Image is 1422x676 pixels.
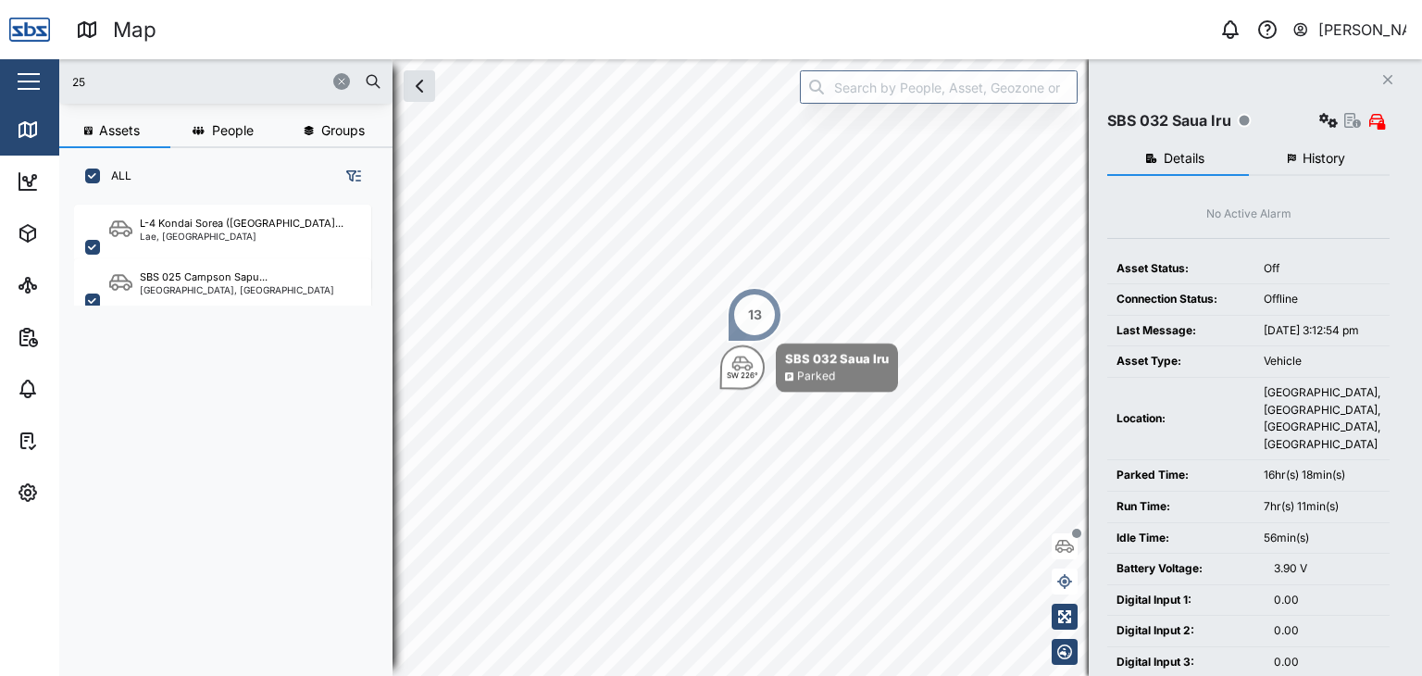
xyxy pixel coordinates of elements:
div: [DATE] 3:12:54 pm [1264,322,1380,340]
div: SW 226° [727,372,758,380]
div: Parked [797,369,835,386]
div: 0.00 [1274,654,1380,671]
div: Map [113,14,156,46]
div: Digital Input 2: [1116,622,1255,640]
div: Map [48,119,90,140]
img: Main Logo [9,9,50,50]
div: Settings [48,482,114,503]
input: Search assets or drivers [70,68,381,95]
div: Lae, [GEOGRAPHIC_DATA] [140,232,343,241]
div: Alarms [48,379,106,399]
span: People [212,124,254,137]
div: Assets [48,223,106,244]
div: Off [1264,260,1380,278]
input: Search by People, Asset, Geozone or Place [800,70,1078,104]
div: [PERSON_NAME] [1318,19,1407,42]
div: Battery Voltage: [1116,560,1255,578]
div: Digital Input 3: [1116,654,1255,671]
div: Map marker [727,287,782,343]
div: 13 [748,305,762,325]
div: SBS 025 Campson Sapu... [140,269,268,285]
div: Connection Status: [1116,291,1245,308]
div: Asset Status: [1116,260,1245,278]
div: 16hr(s) 18min(s) [1264,467,1380,484]
div: Digital Input 1: [1116,592,1255,609]
div: Run Time: [1116,498,1245,516]
span: History [1303,152,1345,165]
label: ALL [100,169,131,183]
span: Details [1164,152,1204,165]
div: SBS 032 Saua Iru [1107,109,1231,132]
span: Groups [321,124,365,137]
div: Reports [48,327,111,347]
div: SBS 032 Saua Iru [785,350,889,369]
div: [GEOGRAPHIC_DATA], [GEOGRAPHIC_DATA], [GEOGRAPHIC_DATA], [GEOGRAPHIC_DATA] [1264,384,1380,453]
div: Sites [48,275,93,295]
div: L-4 Kondai Sorea ([GEOGRAPHIC_DATA]... [140,216,343,232]
div: Vehicle [1264,353,1380,370]
div: Parked Time: [1116,467,1245,484]
div: Location: [1116,410,1245,428]
div: Tasks [48,431,99,451]
button: [PERSON_NAME] [1291,17,1407,43]
span: Assets [99,124,140,137]
div: 3.90 V [1274,560,1380,578]
canvas: Map [59,59,1422,676]
div: Offline [1264,291,1380,308]
div: 0.00 [1274,592,1380,609]
div: Map marker [720,344,898,393]
div: 0.00 [1274,622,1380,640]
div: [GEOGRAPHIC_DATA], [GEOGRAPHIC_DATA] [140,285,334,294]
div: 56min(s) [1264,530,1380,547]
div: grid [74,198,392,661]
div: No Active Alarm [1206,206,1291,223]
div: Idle Time: [1116,530,1245,547]
div: Asset Type: [1116,353,1245,370]
div: Dashboard [48,171,131,192]
div: Last Message: [1116,322,1245,340]
div: 7hr(s) 11min(s) [1264,498,1380,516]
